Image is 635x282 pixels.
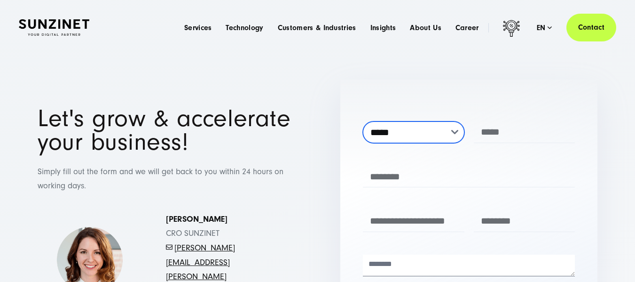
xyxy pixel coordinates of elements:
[38,105,290,156] span: Let's grow & accelerate your business!
[226,23,263,32] a: Technology
[278,23,356,32] a: Customers & Industries
[166,214,227,224] strong: [PERSON_NAME]
[38,167,283,191] span: Simply fill out the form and we will get back to you within 24 hours on working days.
[370,23,396,32] a: Insights
[566,14,616,41] a: Contact
[19,19,89,36] img: SUNZINET Full Service Digital Agentur
[537,23,552,32] div: en
[172,243,174,253] span: -
[184,23,212,32] a: Services
[455,23,479,32] a: Career
[410,23,441,32] a: About Us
